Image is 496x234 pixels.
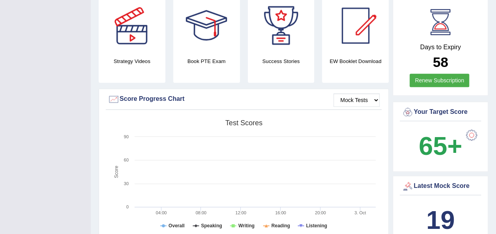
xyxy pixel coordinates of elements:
b: 58 [433,54,448,70]
tspan: Test scores [225,119,262,127]
text: 0 [126,204,129,209]
text: 90 [124,134,129,139]
tspan: Writing [238,223,255,228]
text: 12:00 [235,210,246,215]
h4: Strategy Videos [99,57,165,65]
h4: Book PTE Exam [173,57,240,65]
tspan: 3. Oct [354,210,366,215]
tspan: Overall [168,223,185,228]
h4: EW Booklet Download [322,57,389,65]
text: 60 [124,158,129,162]
text: 20:00 [315,210,326,215]
h4: Days to Expiry [402,44,479,51]
tspan: Reading [271,223,290,228]
a: Renew Subscription [410,74,469,87]
tspan: Listening [306,223,327,228]
text: 16:00 [275,210,286,215]
h4: Success Stories [248,57,314,65]
div: Score Progress Chart [108,93,380,105]
text: 30 [124,181,129,186]
text: 08:00 [196,210,207,215]
div: Latest Mock Score [402,180,479,192]
div: Your Target Score [402,106,479,118]
tspan: Score [114,165,119,178]
tspan: Speaking [201,223,222,228]
b: 65+ [419,132,462,160]
text: 04:00 [156,210,167,215]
